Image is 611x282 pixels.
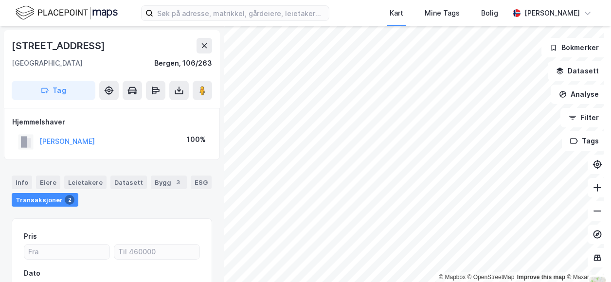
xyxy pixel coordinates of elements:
a: Mapbox [439,274,466,281]
a: OpenStreetMap [467,274,515,281]
div: ESG [191,176,212,189]
img: logo.f888ab2527a4732fd821a326f86c7f29.svg [16,4,118,21]
div: Dato [24,267,40,279]
iframe: Chat Widget [562,235,611,282]
input: Søk på adresse, matrikkel, gårdeiere, leietakere eller personer [153,6,329,20]
button: Filter [560,108,607,127]
div: [PERSON_NAME] [524,7,580,19]
button: Datasett [548,61,607,81]
div: Kart [390,7,403,19]
button: Tags [562,131,607,151]
div: Bergen, 106/263 [154,57,212,69]
div: [GEOGRAPHIC_DATA] [12,57,83,69]
div: 2 [65,195,74,205]
input: Til 460000 [114,245,199,259]
div: [STREET_ADDRESS] [12,38,107,53]
div: 100% [187,134,206,145]
a: Improve this map [517,274,565,281]
div: Info [12,176,32,189]
button: Tag [12,81,95,100]
div: Bygg [151,176,187,189]
div: 3 [173,177,183,187]
div: Pris [24,230,37,242]
button: Analyse [551,85,607,104]
div: Mine Tags [425,7,460,19]
div: Bolig [481,7,498,19]
div: Leietakere [64,176,107,189]
div: Datasett [110,176,147,189]
div: Eiere [36,176,60,189]
div: Transaksjoner [12,193,78,207]
button: Bokmerker [541,38,607,57]
div: Hjemmelshaver [12,116,212,128]
input: Fra [24,245,109,259]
